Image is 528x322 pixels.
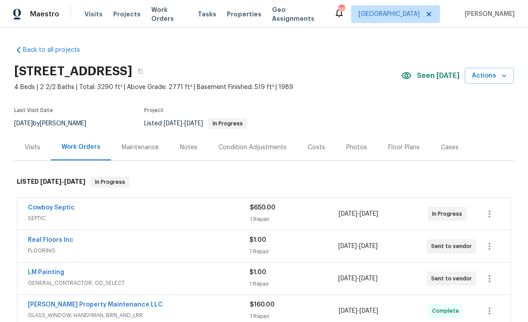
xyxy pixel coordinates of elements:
[28,205,75,211] a: Cowboy Septic
[40,178,85,185] span: -
[28,311,250,320] span: GLASS_WINDOW, HANDYMAN, BRN_AND_LRR
[28,214,250,223] span: SEPTIC
[28,302,163,308] a: [PERSON_NAME] Property Maintenance LLC
[472,70,507,81] span: Actions
[92,178,129,186] span: In Progress
[431,274,475,283] span: Sent to vendor
[84,10,103,19] span: Visits
[272,5,323,23] span: Geo Assignments
[25,143,40,152] div: Visits
[14,108,53,113] span: Last Visit Date
[184,120,203,127] span: [DATE]
[339,308,357,314] span: [DATE]
[432,306,463,315] span: Complete
[113,10,141,19] span: Projects
[122,143,159,152] div: Maintenance
[338,274,378,283] span: -
[14,118,97,129] div: by [PERSON_NAME]
[338,275,357,282] span: [DATE]
[250,215,339,224] div: 1 Repair
[250,205,275,211] span: $650.00
[360,308,378,314] span: [DATE]
[461,10,515,19] span: [PERSON_NAME]
[338,242,378,251] span: -
[360,211,378,217] span: [DATE]
[28,279,249,287] span: GENERAL_CONTRACTOR, OD_SELECT
[17,177,85,187] h6: LISTED
[417,71,459,80] span: Seen [DATE]
[359,275,378,282] span: [DATE]
[28,246,249,255] span: FLOORING
[164,120,182,127] span: [DATE]
[339,211,357,217] span: [DATE]
[144,120,247,127] span: Listed
[14,46,99,54] a: Back to all projects
[144,108,164,113] span: Project
[40,178,61,185] span: [DATE]
[249,247,338,256] div: 1 Repair
[209,121,246,126] span: In Progress
[164,120,203,127] span: -
[388,143,420,152] div: Floor Plans
[132,63,148,79] button: Copy Address
[441,143,459,152] div: Cases
[250,302,275,308] span: $160.00
[249,237,266,243] span: $1.00
[249,269,266,275] span: $1.00
[308,143,325,152] div: Costs
[431,242,475,251] span: Sent to vendor
[64,178,85,185] span: [DATE]
[28,237,73,243] a: Real Floors Inc
[250,312,339,321] div: 1 Repair
[61,143,100,151] div: Work Orders
[14,83,401,92] span: 4 Beds | 2 2/2 Baths | Total: 3290 ft² | Above Grade: 2771 ft² | Basement Finished: 519 ft² | 1989
[359,243,378,249] span: [DATE]
[218,143,287,152] div: Condition Adjustments
[180,143,197,152] div: Notes
[339,209,378,218] span: -
[14,120,33,127] span: [DATE]
[465,68,514,84] button: Actions
[359,10,420,19] span: [GEOGRAPHIC_DATA]
[198,11,216,17] span: Tasks
[346,143,367,152] div: Photos
[249,279,338,288] div: 1 Repair
[338,5,344,14] div: 96
[227,10,261,19] span: Properties
[14,168,514,196] div: LISTED [DATE]-[DATE]In Progress
[14,67,132,76] h2: [STREET_ADDRESS]
[339,306,378,315] span: -
[338,243,357,249] span: [DATE]
[30,10,59,19] span: Maestro
[28,269,64,275] a: LM Painting
[432,209,466,218] span: In Progress
[151,5,187,23] span: Work Orders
